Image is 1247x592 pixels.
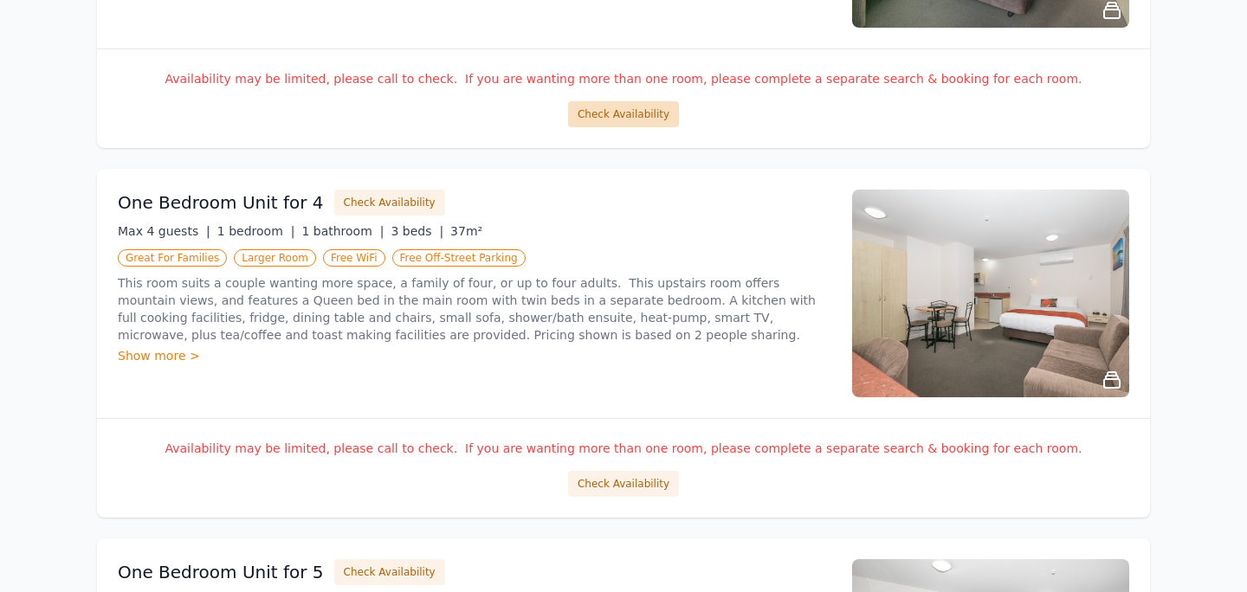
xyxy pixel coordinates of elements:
h3: One Bedroom Unit for 5 [118,560,324,584]
button: Check Availability [334,559,445,585]
button: Check Availability [568,101,679,127]
span: 3 beds | [391,224,443,238]
span: Larger Room [234,249,316,267]
span: 37m² [450,224,482,238]
p: This room suits a couple wanting more space, a family of four, or up to four adults. This upstair... [118,274,831,344]
span: 1 bedroom | [217,224,295,238]
p: Availability may be limited, please call to check. If you are wanting more than one room, please ... [118,440,1129,457]
div: Show more > [118,347,831,364]
p: Availability may be limited, please call to check. If you are wanting more than one room, please ... [118,70,1129,87]
button: Check Availability [334,190,445,216]
span: Great For Families [118,249,227,267]
button: Check Availability [568,471,679,497]
h3: One Bedroom Unit for 4 [118,190,324,215]
span: Free Off-Street Parking [392,249,526,267]
span: Max 4 guests | [118,224,210,238]
span: Free WiFi [323,249,385,267]
span: 1 bathroom | [301,224,384,238]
